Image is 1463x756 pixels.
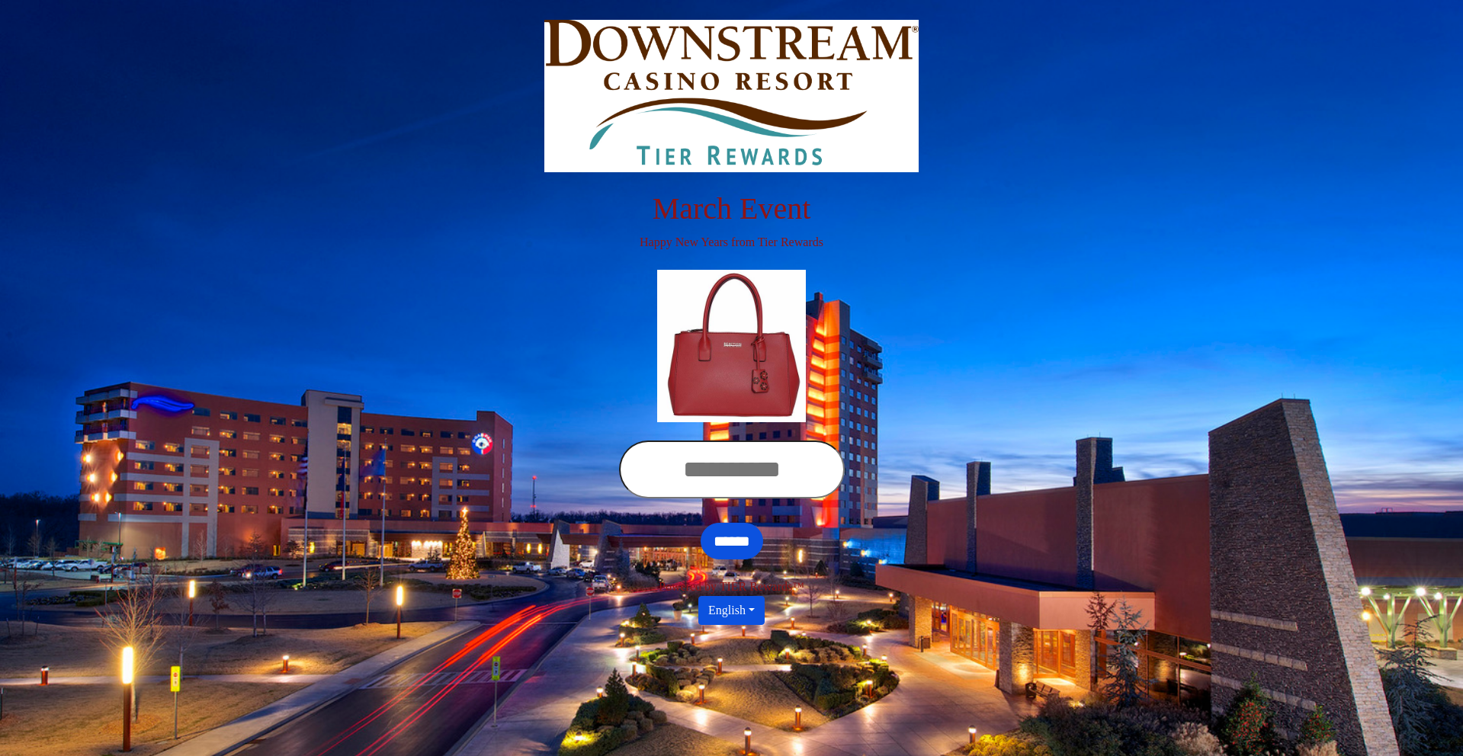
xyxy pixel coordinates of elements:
[544,20,919,172] img: Logo
[698,596,765,625] button: English
[309,233,1155,251] p: Happy New Years from Tier Rewards
[309,191,1155,227] h1: March Event
[657,270,807,422] img: Center Image
[659,580,804,593] span: Powered by TIER Rewards™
